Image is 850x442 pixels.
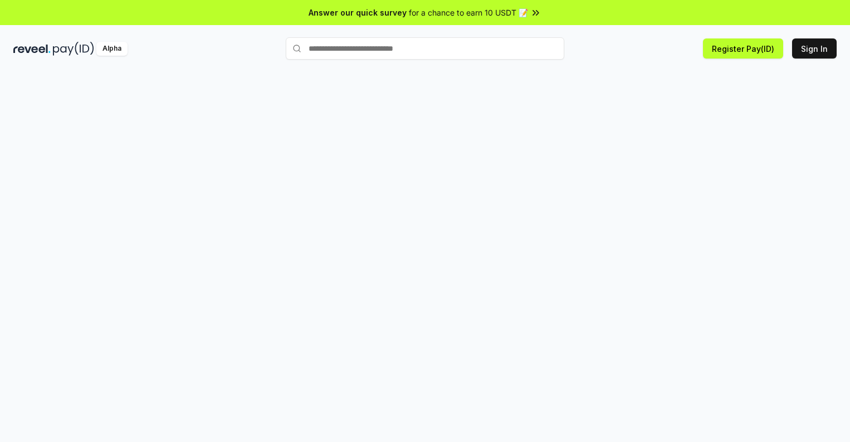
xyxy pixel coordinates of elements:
[309,7,407,18] span: Answer our quick survey
[792,38,837,59] button: Sign In
[53,42,94,56] img: pay_id
[409,7,528,18] span: for a chance to earn 10 USDT 📝
[96,42,128,56] div: Alpha
[703,38,783,59] button: Register Pay(ID)
[13,42,51,56] img: reveel_dark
